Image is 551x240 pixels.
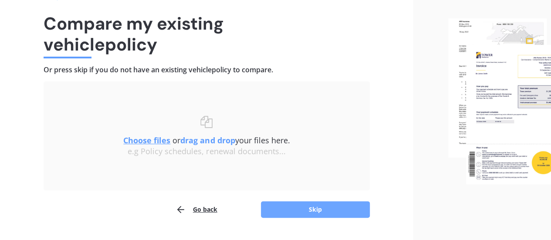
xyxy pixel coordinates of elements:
[44,13,370,55] h1: Compare my existing vehicle policy
[44,65,370,74] h4: Or press skip if you do not have an existing vehicle policy to compare.
[123,135,170,145] u: Choose files
[261,201,370,218] button: Skip
[448,18,551,184] img: files.webp
[180,135,235,145] b: drag and drop
[176,201,217,218] button: Go back
[123,135,290,145] span: or your files here.
[61,147,352,156] div: e.g Policy schedules, renewal documents...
